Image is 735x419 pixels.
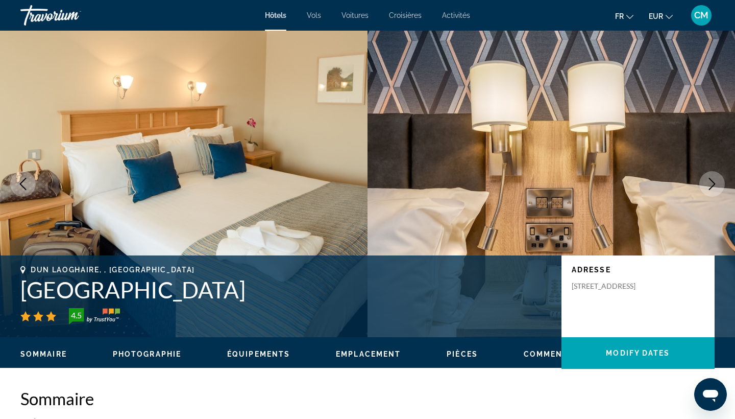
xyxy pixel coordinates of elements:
span: Photographie [113,350,181,358]
a: Croisières [389,11,422,19]
a: Activités [442,11,470,19]
iframe: Bouton de lancement de la fenêtre de messagerie [694,378,727,411]
button: Change language [615,9,633,24]
h2: Sommaire [20,388,715,409]
span: Dun Laoghaire, , [GEOGRAPHIC_DATA] [31,266,195,274]
h1: [GEOGRAPHIC_DATA] [20,276,551,303]
button: User Menu [688,5,715,26]
span: Équipements [227,350,290,358]
span: EUR [649,12,663,20]
button: Previous image [10,171,36,197]
button: Modify Dates [561,337,715,369]
span: Emplacement [336,350,401,358]
span: Sommaire [20,350,67,358]
span: CM [694,10,708,20]
button: Commentaires [524,350,593,359]
span: Commentaires [524,350,593,358]
a: Voitures [341,11,369,19]
a: Hôtels [265,11,286,19]
span: fr [615,12,624,20]
button: Pièces [447,350,478,359]
p: [STREET_ADDRESS] [572,282,653,291]
p: Adresse [572,266,704,274]
button: Photographie [113,350,181,359]
img: TrustYou guest rating badge [69,308,120,324]
button: Équipements [227,350,290,359]
div: 4.5 [66,309,86,321]
a: Travorium [20,2,122,29]
span: Modify Dates [606,349,670,357]
button: Change currency [649,9,673,24]
button: Next image [699,171,725,197]
span: Pièces [447,350,478,358]
a: Vols [307,11,321,19]
button: Emplacement [336,350,401,359]
button: Sommaire [20,350,67,359]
